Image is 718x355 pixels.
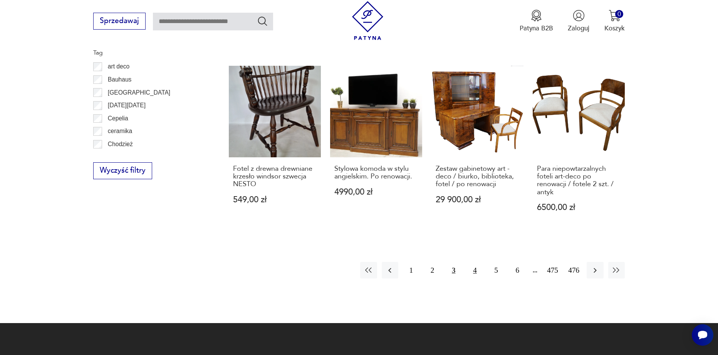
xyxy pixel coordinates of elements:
[568,24,589,33] p: Zaloguj
[530,10,542,22] img: Ikona medalu
[537,203,621,212] p: 6500,00 zł
[436,196,519,204] p: 29 900,00 zł
[466,262,483,278] button: 4
[573,10,585,22] img: Ikonka użytkownika
[257,15,268,27] button: Szukaj
[108,113,128,123] p: Cepelia
[334,165,418,181] h3: Stylowa komoda w stylu angielskim. Po renowacji.
[403,262,419,278] button: 1
[520,10,553,33] a: Ikona medaluPatyna B2B
[604,10,625,33] button: 0Koszyk
[544,262,561,278] button: 475
[348,1,387,40] img: Patyna - sklep z meblami i dekoracjami vintage
[520,24,553,33] p: Patyna B2B
[93,18,145,25] a: Sprzedawaj
[615,10,623,18] div: 0
[93,13,145,30] button: Sprzedawaj
[565,262,582,278] button: 476
[431,66,523,230] a: Zestaw gabinetowy art - deco / biurko, biblioteka, fotel / po renowacjiZestaw gabinetowy art - de...
[609,10,621,22] img: Ikona koszyka
[233,196,317,204] p: 549,00 zł
[334,188,418,196] p: 4990,00 zł
[233,165,317,188] h3: Fotel z drewna drewniane krzesło windsor szwecja NESTO
[93,162,152,179] button: Wyczyść filtry
[445,262,462,278] button: 3
[424,262,441,278] button: 2
[108,88,170,98] p: [GEOGRAPHIC_DATA]
[520,10,553,33] button: Patyna B2B
[330,66,422,230] a: Stylowa komoda w stylu angielskim. Po renowacji.Stylowa komoda w stylu angielskim. Po renowacji.4...
[108,139,133,149] p: Chodzież
[568,10,589,33] button: Zaloguj
[436,165,519,188] h3: Zestaw gabinetowy art - deco / biurko, biblioteka, fotel / po renowacji
[108,126,132,136] p: ceramika
[93,48,206,58] p: Tag
[108,100,146,110] p: [DATE][DATE]
[509,262,526,278] button: 6
[533,66,625,230] a: Para niepowtarzalnych foteli art-deco po renowacji / fotele 2 szt. / antykPara niepowtarzalnych f...
[604,24,625,33] p: Koszyk
[488,262,505,278] button: 5
[537,165,621,197] h3: Para niepowtarzalnych foteli art-deco po renowacji / fotele 2 szt. / antyk
[108,62,129,72] p: art deco
[108,75,132,85] p: Bauhaus
[692,324,713,346] iframe: Smartsupp widget button
[108,152,131,162] p: Ćmielów
[229,66,321,230] a: Fotel z drewna drewniane krzesło windsor szwecja NESTOFotel z drewna drewniane krzesło windsor sz...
